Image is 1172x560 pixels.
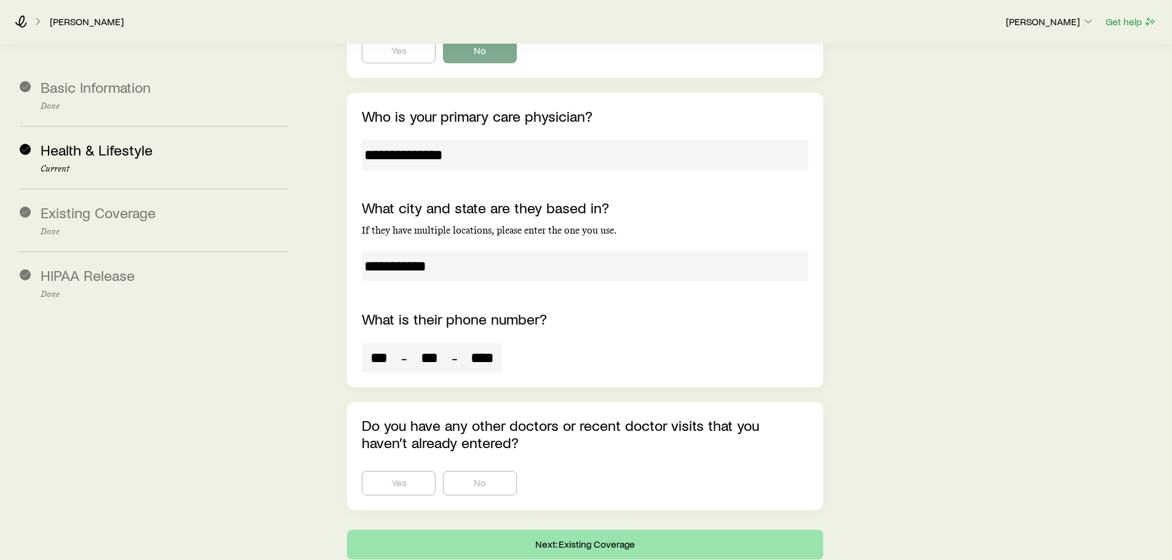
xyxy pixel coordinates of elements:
[401,349,407,366] span: -
[1006,15,1094,28] p: [PERSON_NAME]
[362,417,808,451] p: Do you have any other doctors or recent doctor visits that you haven’t already entered?
[41,141,153,159] span: Health & Lifestyle
[362,39,436,63] button: Yes
[41,266,135,284] span: HIPAA Release
[443,471,517,495] button: No
[41,101,288,111] p: Done
[41,227,288,237] p: Done
[362,310,547,328] label: What is their phone number?
[41,78,151,96] span: Basic Information
[362,199,609,216] label: What city and state are they based in?
[362,107,592,125] label: Who is your primary care physician?
[347,530,823,559] button: Next: Existing Coverage
[362,224,808,237] p: If they have multiple locations, please enter the one you use.
[41,164,288,174] p: Current
[1005,15,1095,30] button: [PERSON_NAME]
[49,16,124,28] a: [PERSON_NAME]
[1105,15,1157,29] button: Get help
[362,471,436,495] button: Yes
[443,39,517,63] button: No
[41,290,288,299] p: Done
[452,349,458,366] span: -
[41,203,156,221] span: Existing Coverage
